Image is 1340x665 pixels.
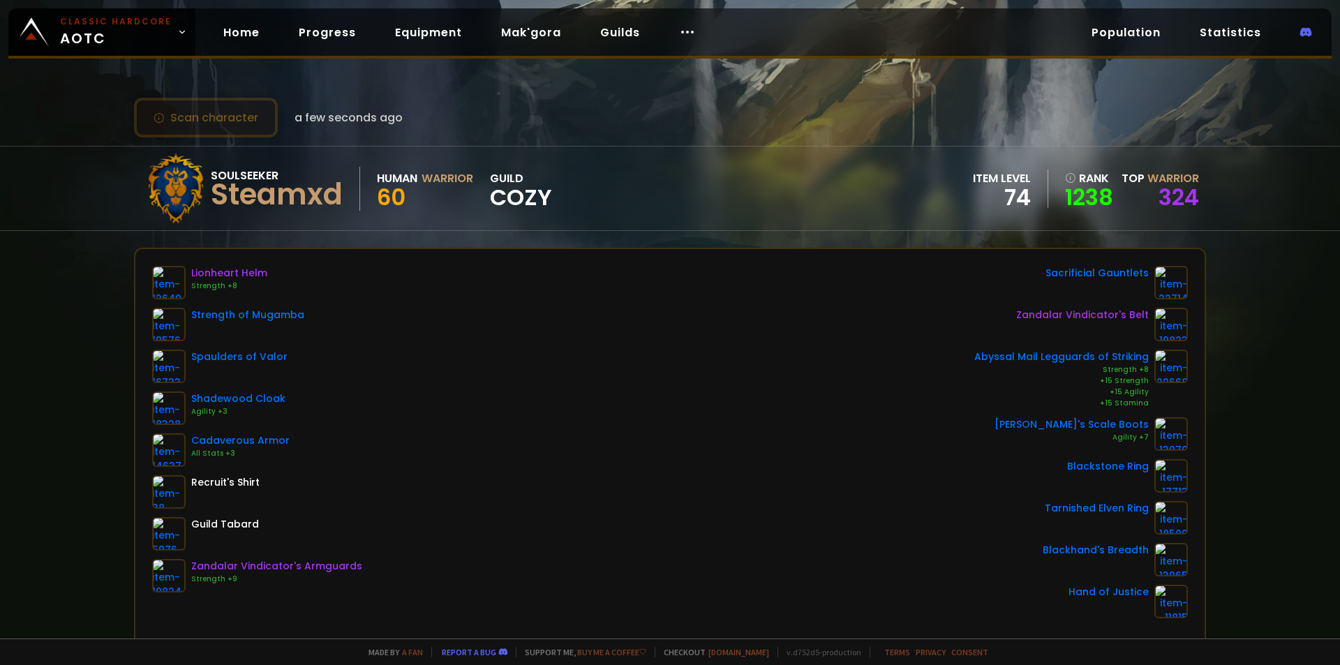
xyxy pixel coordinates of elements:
button: Scan character [134,98,278,137]
a: Progress [288,18,367,47]
div: Blackhand's Breadth [1043,543,1149,558]
div: +15 Strength [974,375,1149,387]
div: Abyssal Mail Legguards of Striking [974,350,1149,364]
div: Top [1122,170,1199,187]
a: [DOMAIN_NAME] [708,647,769,657]
img: item-11815 [1154,585,1188,618]
div: Soulseeker [211,167,343,184]
div: Agility +3 [191,406,285,417]
img: item-20668 [1154,350,1188,383]
div: +15 Stamina [974,398,1149,409]
div: Zandalar Vindicator's Belt [1016,308,1149,322]
a: Consent [951,647,988,657]
img: item-38 [152,475,186,509]
div: Agility +7 [995,432,1149,443]
a: Mak'gora [490,18,572,47]
span: Checkout [655,647,769,657]
img: item-19824 [152,559,186,592]
a: Buy me a coffee [577,647,646,657]
div: Recruit's Shirt [191,475,260,490]
div: Shadewood Cloak [191,391,285,406]
div: Steamxd [211,184,343,205]
div: Strength of Mugamba [191,308,304,322]
a: 324 [1159,181,1199,213]
img: item-18500 [1154,501,1188,535]
a: Report a bug [442,647,496,657]
img: item-13965 [1154,543,1188,576]
span: AOTC [60,15,172,49]
img: item-19576 [152,308,186,341]
img: item-12640 [152,266,186,299]
div: item level [973,170,1031,187]
div: Tarnished Elven Ring [1045,501,1149,516]
img: item-13070 [1154,417,1188,451]
div: Strength +8 [191,281,267,292]
div: Warrior [422,170,473,187]
img: item-18328 [152,391,186,425]
span: a few seconds ago [295,109,403,126]
div: Spaulders of Valor [191,350,288,364]
a: Equipment [384,18,473,47]
a: Privacy [916,647,946,657]
div: rank [1065,170,1113,187]
img: item-5976 [152,517,186,551]
div: Cadaverous Armor [191,433,290,448]
img: item-17713 [1154,459,1188,493]
img: item-22714 [1154,266,1188,299]
a: a fan [402,647,423,657]
div: +15 Agility [974,387,1149,398]
div: Human [377,170,417,187]
div: Hand of Justice [1069,585,1149,599]
span: Cozy [490,187,552,208]
div: 74 [973,187,1031,208]
span: 60 [377,181,405,213]
img: item-19823 [1154,308,1188,341]
div: Strength +8 [974,364,1149,375]
a: Classic HardcoreAOTC [8,8,195,56]
div: guild [490,170,552,208]
span: Warrior [1147,170,1199,186]
span: Support me, [516,647,646,657]
img: item-16733 [152,350,186,383]
a: Guilds [589,18,651,47]
div: Zandalar Vindicator's Armguards [191,559,362,574]
div: Blackstone Ring [1067,459,1149,474]
a: Population [1080,18,1172,47]
div: Strength +9 [191,574,362,585]
a: Statistics [1189,18,1272,47]
div: All Stats +3 [191,448,290,459]
span: v. d752d5 - production [777,647,861,657]
a: 1238 [1065,187,1113,208]
div: [PERSON_NAME]'s Scale Boots [995,417,1149,432]
div: Sacrificial Gauntlets [1045,266,1149,281]
img: item-14637 [152,433,186,467]
a: Terms [884,647,910,657]
small: Classic Hardcore [60,15,172,28]
a: Home [212,18,271,47]
div: Guild Tabard [191,517,259,532]
span: Made by [360,647,423,657]
div: Lionheart Helm [191,266,267,281]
